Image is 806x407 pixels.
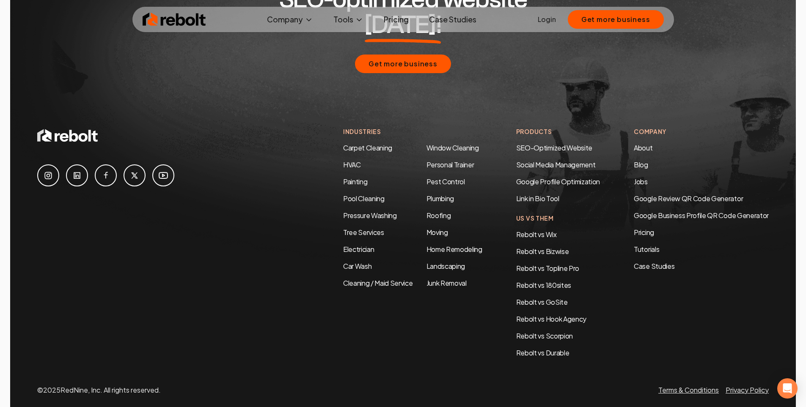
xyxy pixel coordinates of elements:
[343,228,384,237] a: Tree Services
[422,11,483,28] a: Case Studies
[516,314,586,323] a: Rebolt vs Hook Agency
[634,211,769,220] a: Google Business Profile QR Code Generator
[516,230,557,239] a: Rebolt vs Wix
[343,160,361,169] a: HVAC
[343,177,367,186] a: Painting
[355,55,451,73] button: Get more business
[516,160,596,169] a: Social Media Management
[343,143,392,152] a: Carpet Cleaning
[343,262,371,270] a: Car Wash
[343,127,482,136] h4: Industries
[426,228,448,237] a: Moving
[426,279,467,287] a: Junk Removal
[634,160,648,169] a: Blog
[516,177,600,186] a: Google Profile Optimization
[426,143,479,152] a: Window Cleaning
[538,14,556,25] a: Login
[634,194,743,203] a: Google Review QR Code Generator
[516,348,569,357] a: Rebolt vs Durable
[634,143,652,152] a: About
[777,378,798,399] div: Open Intercom Messenger
[658,385,719,394] a: Terms & Conditions
[634,177,648,186] a: Jobs
[260,11,320,28] button: Company
[568,10,664,29] button: Get more business
[516,331,573,340] a: Rebolt vs Scorpion
[426,245,482,254] a: Home Remodeling
[516,247,569,256] a: Rebolt vs Bizwise
[516,127,600,136] h4: Products
[426,211,451,220] a: Roofing
[516,194,559,203] a: Link in Bio Tool
[726,385,769,394] a: Privacy Policy
[634,244,769,254] a: Tutorials
[516,143,592,152] a: SEO-Optimized Website
[516,214,600,223] h4: Us Vs Them
[634,127,769,136] h4: Company
[516,264,579,273] a: Rebolt vs Topline Pro
[37,385,161,395] p: © 2025 RedNine, Inc. All rights reserved.
[343,245,374,254] a: Electrician
[426,262,465,270] a: Landscaping
[426,160,474,169] a: Personal Trainer
[143,11,206,28] img: Rebolt Logo
[377,11,415,28] a: Pricing
[365,12,441,38] span: [DATE]!
[327,11,370,28] button: Tools
[426,194,454,203] a: Plumbing
[634,227,769,238] a: Pricing
[426,177,465,186] a: Pest Control
[343,211,397,220] a: Pressure Washing
[343,194,385,203] a: Pool Cleaning
[516,281,571,290] a: Rebolt vs 180sites
[516,298,568,306] a: Rebolt vs GoSite
[634,261,769,271] a: Case Studies
[343,279,413,287] a: Cleaning / Maid Service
